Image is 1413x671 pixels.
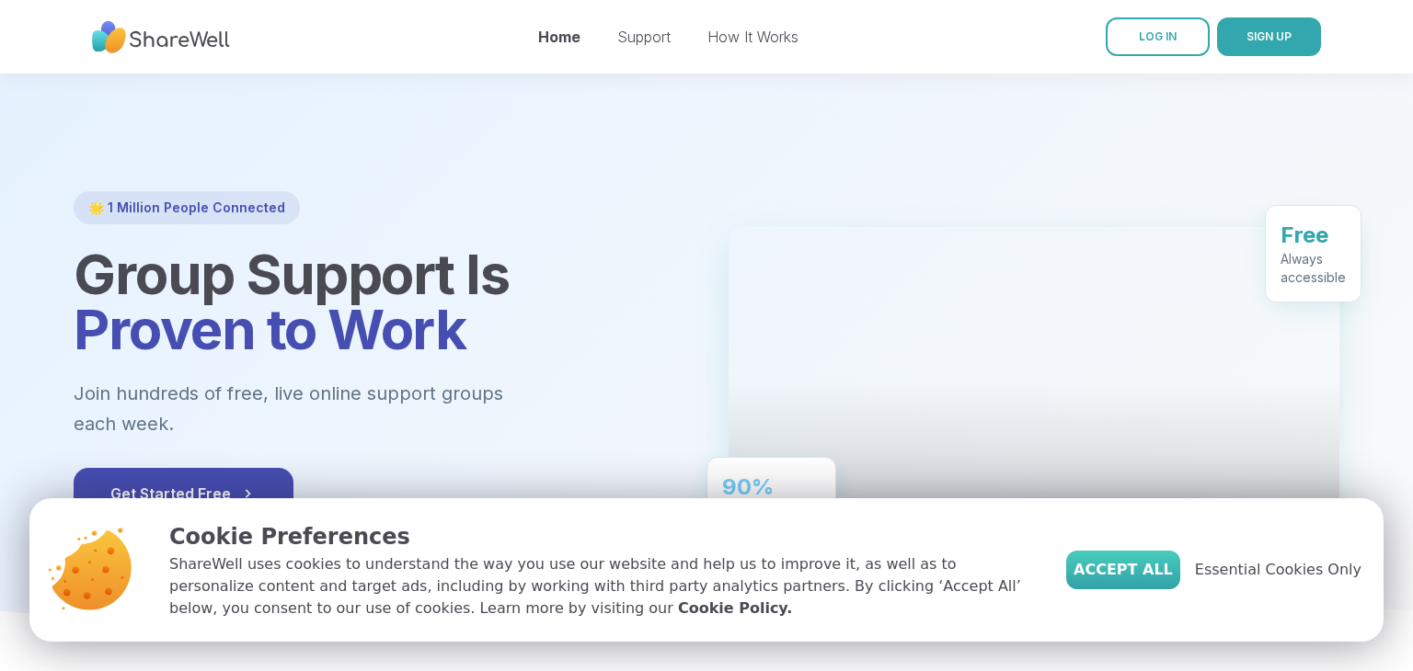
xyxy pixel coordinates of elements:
span: SIGN UP [1246,29,1292,43]
span: Accept All [1074,559,1173,581]
a: How It Works [707,28,798,46]
div: 🌟 1 Million People Connected [74,191,300,224]
h1: Group Support Is [74,246,684,357]
span: Get Started Free [110,483,257,505]
p: ShareWell uses cookies to understand the way you use our website and help us to improve it, as we... [169,553,1037,620]
div: 90% [722,472,821,501]
span: Essential Cookies Only [1195,559,1361,581]
span: LOG IN [1139,29,1177,43]
a: LOG IN [1106,17,1210,56]
a: Cookie Policy. [678,597,792,620]
a: Home [538,28,580,46]
p: Cookie Preferences [169,520,1037,553]
button: Accept All [1066,551,1180,589]
button: SIGN UP [1217,17,1321,56]
img: ShareWell Nav Logo [92,12,230,63]
button: Get Started Free [74,468,293,519]
a: Support [617,28,671,46]
div: Always accessible [1281,249,1346,286]
p: Join hundreds of free, live online support groups each week. [74,379,603,438]
span: Proven to Work [74,296,465,362]
div: Free [1281,220,1346,249]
